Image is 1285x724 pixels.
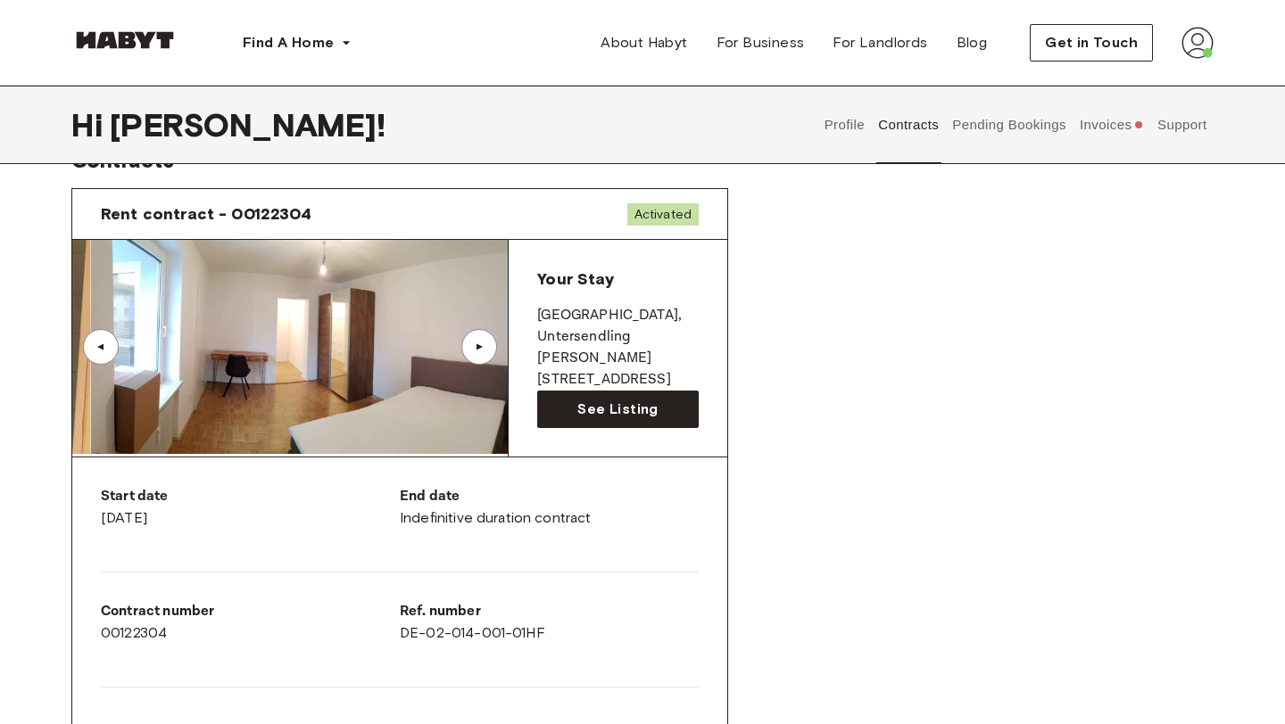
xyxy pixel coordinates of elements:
[1077,86,1146,164] button: Invoices
[1030,24,1153,62] button: Get in Touch
[101,601,400,622] p: Contract number
[1045,32,1138,53] span: Get in Touch
[1155,86,1209,164] button: Support
[627,203,699,226] span: Activated
[577,399,658,420] span: See Listing
[833,32,927,53] span: For Landlords
[942,25,1002,61] a: Blog
[101,601,400,644] div: 00122304
[1181,27,1214,59] img: avatar
[537,305,699,348] p: [GEOGRAPHIC_DATA] , Untersendling
[822,86,867,164] button: Profile
[228,25,366,61] button: Find A Home
[400,601,699,622] p: Ref. number
[71,31,178,49] img: Habyt
[110,106,385,144] span: [PERSON_NAME] !
[818,25,941,61] a: For Landlords
[71,106,110,144] span: Hi
[101,486,400,507] p: Start date
[957,32,988,53] span: Blog
[92,341,110,352] div: ▲
[817,86,1214,164] div: user profile tabs
[400,601,699,644] div: DE-02-014-001-01HF
[400,486,699,529] div: Indefinitive duration contract
[101,203,312,225] span: Rent contract - 00122304
[601,32,687,53] span: About Habyt
[101,486,400,529] div: [DATE]
[537,269,613,289] span: Your Stay
[470,341,488,352] div: ▲
[91,240,526,454] img: Image of the room
[702,25,819,61] a: For Business
[537,348,699,391] p: [PERSON_NAME][STREET_ADDRESS]
[586,25,701,61] a: About Habyt
[400,486,699,507] p: End date
[537,391,699,428] a: See Listing
[950,86,1069,164] button: Pending Bookings
[876,86,941,164] button: Contracts
[717,32,805,53] span: For Business
[243,32,334,53] span: Find A Home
